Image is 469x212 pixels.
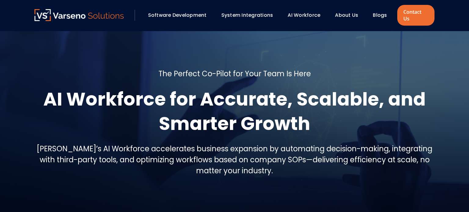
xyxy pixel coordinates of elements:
[285,10,329,20] div: AI Workforce
[221,12,273,19] a: System Integrations
[158,68,311,79] h5: The Perfect Co-Pilot for Your Team Is Here
[332,10,367,20] div: About Us
[35,143,434,176] h5: [PERSON_NAME]’s AI Workforce accelerates business expansion by automating decision-making, integr...
[370,10,395,20] div: Blogs
[397,5,434,26] a: Contact Us
[288,12,320,19] a: AI Workforce
[335,12,358,19] a: About Us
[35,9,124,21] img: Varseno Solutions – Product Engineering & IT Services
[145,10,215,20] div: Software Development
[218,10,282,20] div: System Integrations
[148,12,207,19] a: Software Development
[35,87,434,136] h1: AI Workforce for Accurate, Scalable, and Smarter Growth
[373,12,387,19] a: Blogs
